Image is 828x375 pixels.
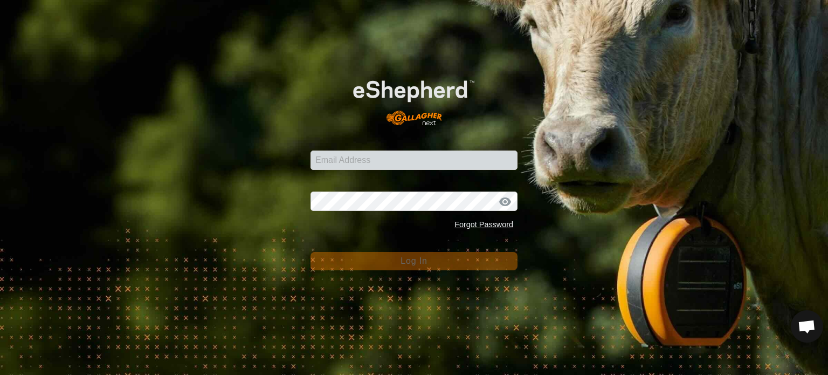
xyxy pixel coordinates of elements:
[454,220,513,229] a: Forgot Password
[791,310,823,343] div: Open chat
[310,252,517,270] button: Log In
[331,63,496,134] img: E-shepherd Logo
[401,256,427,265] span: Log In
[310,151,517,170] input: Email Address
